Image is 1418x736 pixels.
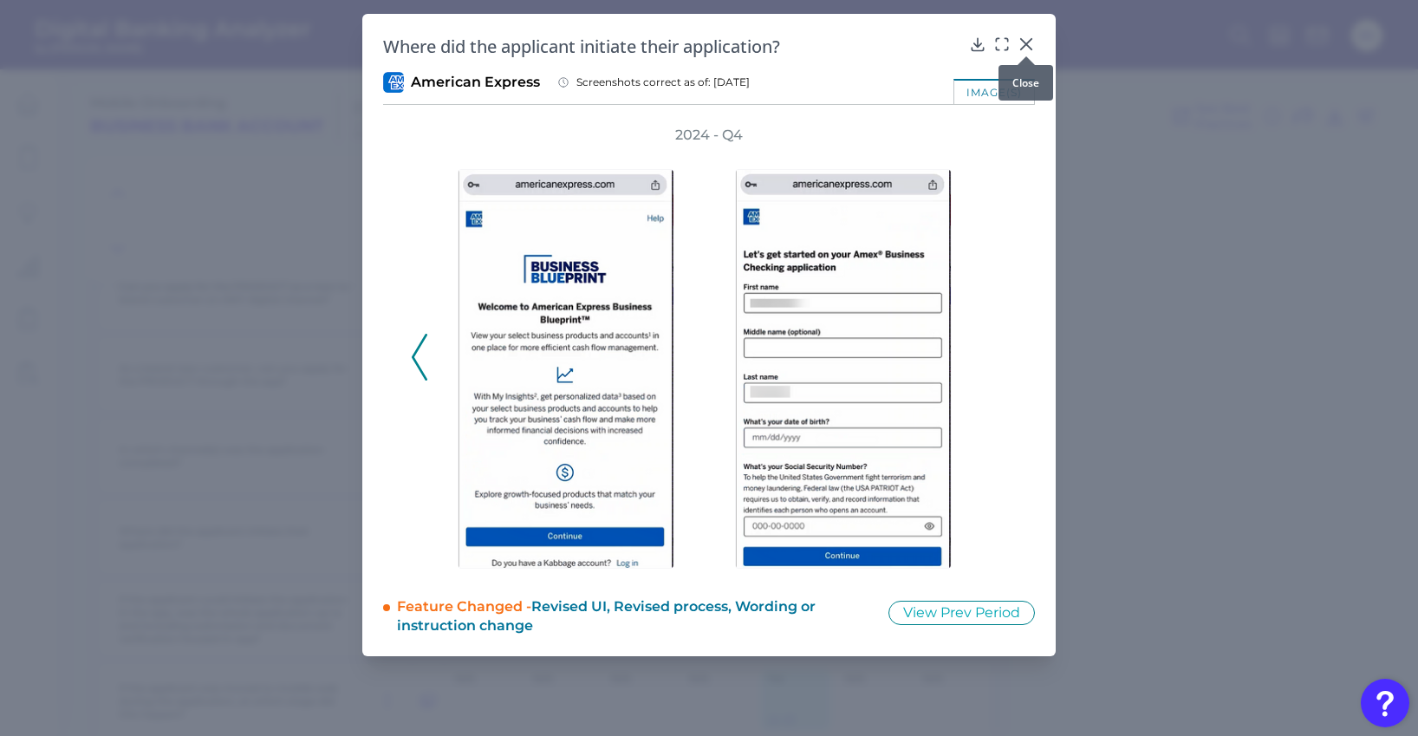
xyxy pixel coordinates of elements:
[397,598,816,634] span: Revised UI, Revised process, Wording or instruction change
[383,35,962,58] h2: Where did the applicant initiate their application?
[735,169,952,569] img: 37_AMEX_Q4_2024.png
[675,126,743,145] h3: 2024 - Q4
[383,72,404,93] img: American Express
[998,65,1053,101] div: Close
[458,169,674,569] img: 36_AMEX_Q4_2024.png
[397,590,865,635] div: Feature Changed -
[953,79,1035,104] div: image(s)
[411,73,540,92] span: American Express
[888,601,1035,625] button: View Prev Period
[576,75,750,89] span: Screenshots correct as of: [DATE]
[1361,679,1409,727] button: Open Resource Center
